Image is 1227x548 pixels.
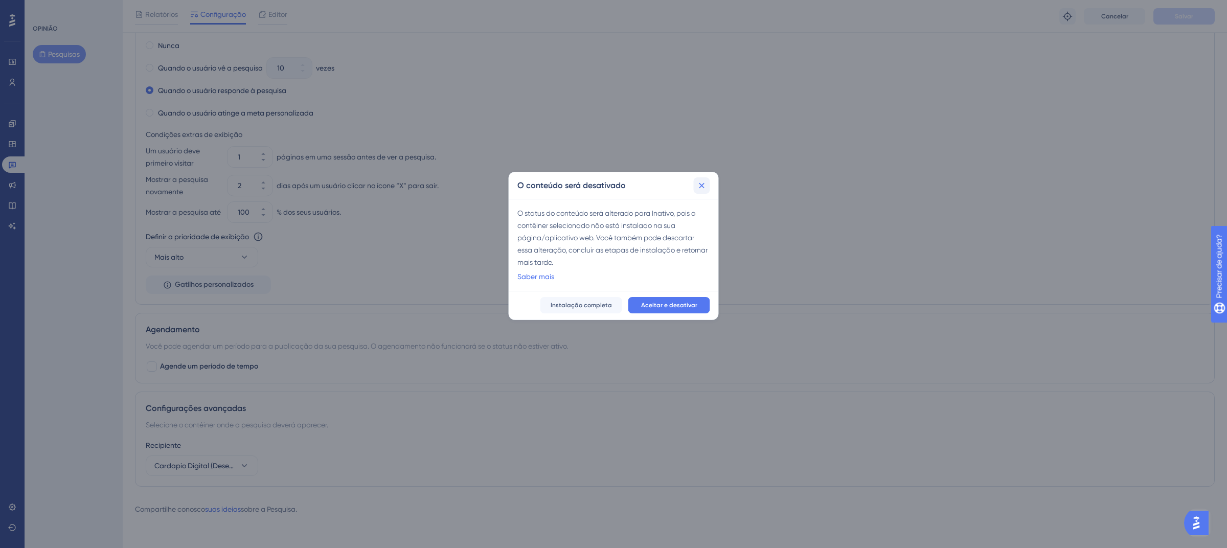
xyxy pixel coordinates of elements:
font: Precisar de ajuda? [24,5,88,12]
font: O conteúdo será desativado [517,180,626,190]
font: Aceitar e desativar [641,302,697,309]
font: Instalação completa [551,302,612,309]
font: O status do conteúdo será alterado para Inativo, pois o contêiner selecionado não está instalado ... [517,209,708,266]
font: Saber mais [517,272,554,281]
iframe: Iniciador do Assistente de IA do UserGuiding [1184,508,1215,538]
